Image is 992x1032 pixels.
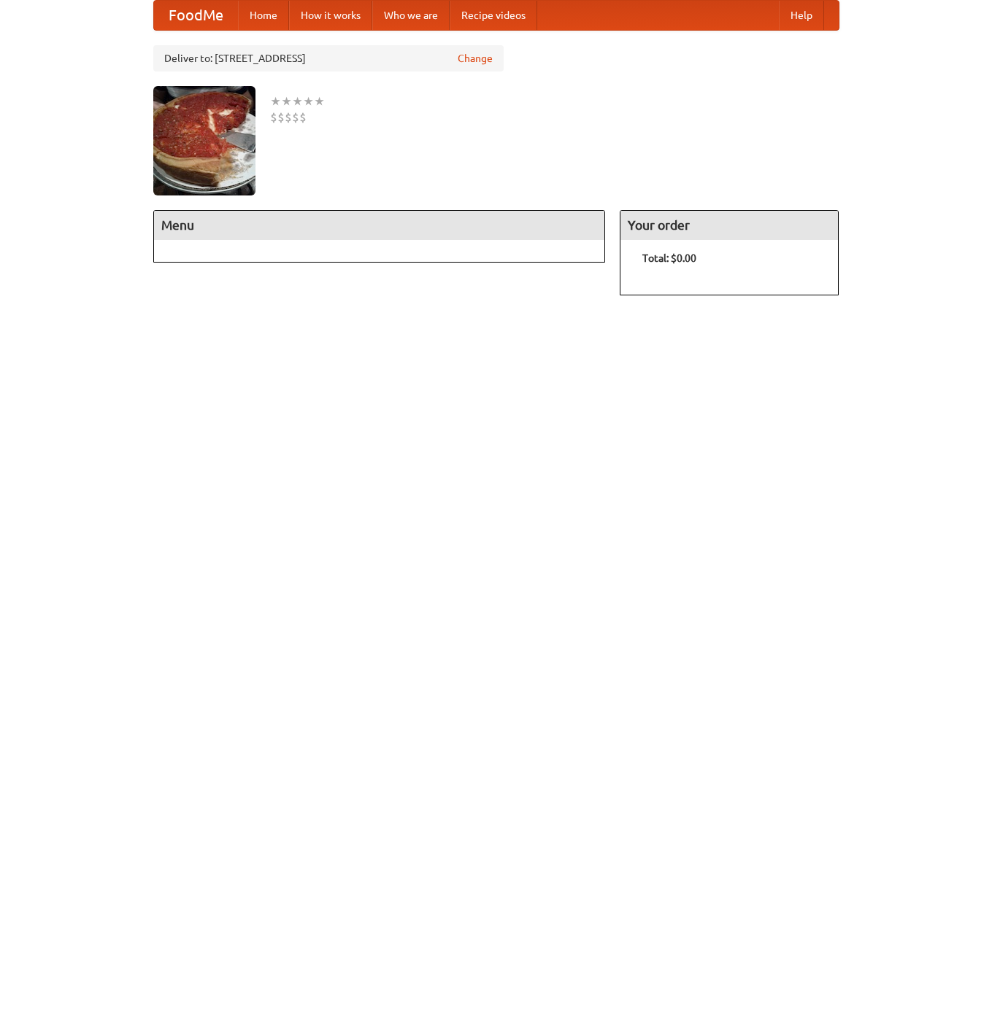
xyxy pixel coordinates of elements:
b: Total: $0.00 [642,252,696,264]
li: $ [277,109,285,125]
li: $ [285,109,292,125]
a: Home [238,1,289,30]
a: Change [458,51,493,66]
div: Deliver to: [STREET_ADDRESS] [153,45,504,71]
li: ★ [270,93,281,109]
img: angular.jpg [153,86,255,195]
li: $ [299,109,307,125]
h4: Menu [154,211,605,240]
li: ★ [314,93,325,109]
a: Recipe videos [450,1,537,30]
li: $ [270,109,277,125]
li: ★ [292,93,303,109]
li: $ [292,109,299,125]
h4: Your order [620,211,838,240]
li: ★ [303,93,314,109]
a: FoodMe [154,1,238,30]
a: Help [779,1,824,30]
a: How it works [289,1,372,30]
a: Who we are [372,1,450,30]
li: ★ [281,93,292,109]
